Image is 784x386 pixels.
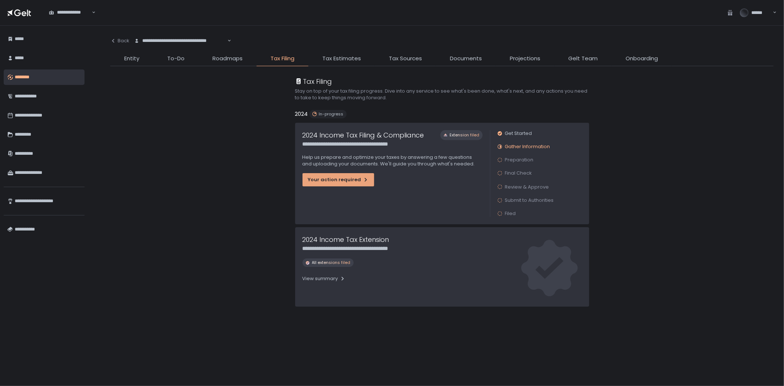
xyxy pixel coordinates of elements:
h2: 2024 [295,110,308,118]
div: Search for option [44,5,96,20]
span: Tax Filing [271,54,294,63]
button: Back [110,33,129,49]
span: Final Check [505,170,532,176]
span: Projections [510,54,540,63]
span: Filed [505,210,516,217]
h2: Stay on top of your tax filing progress. Dive into any service to see what's been done, what's ne... [295,88,589,101]
span: Submit to Authorities [505,197,554,204]
span: Roadmaps [212,54,243,63]
p: Help us prepare and optimize your taxes by answering a few questions and uploading your documents... [302,154,483,167]
span: Entity [124,54,139,63]
span: Tax Estimates [322,54,361,63]
span: Documents [450,54,482,63]
div: Search for option [129,33,231,49]
span: Gather Information [505,143,550,150]
span: Review & Approve [505,183,549,190]
h1: 2024 Income Tax Extension [302,235,389,244]
span: Get Started [505,130,532,137]
span: All extensions filed [312,260,351,265]
div: Back [110,37,129,44]
span: Onboarding [626,54,658,63]
div: Your action required [308,176,369,183]
button: View summary [302,273,346,285]
div: Tax Filing [295,76,332,86]
span: Preparation [505,157,534,163]
span: Tax Sources [389,54,422,63]
span: Gelt Team [568,54,598,63]
span: Extension filed [450,132,480,138]
span: In-progress [319,111,344,117]
div: View summary [302,275,346,282]
h1: 2024 Income Tax Filing & Compliance [302,130,424,140]
input: Search for option [226,37,227,44]
button: Your action required [302,173,374,186]
span: To-Do [167,54,185,63]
